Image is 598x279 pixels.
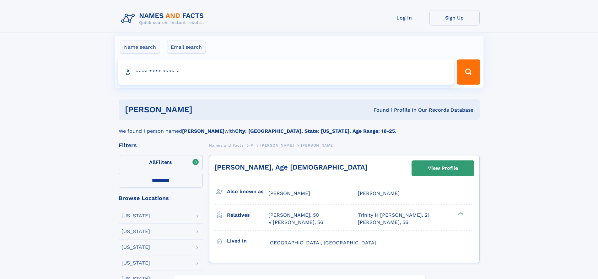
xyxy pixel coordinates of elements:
span: All [149,159,156,165]
h1: [PERSON_NAME] [125,106,283,114]
a: [PERSON_NAME], 50 [268,212,319,219]
div: Found 1 Profile In Our Records Database [283,107,473,114]
a: [PERSON_NAME], Age [DEMOGRAPHIC_DATA] [214,163,368,171]
a: P [251,141,253,149]
b: City: [GEOGRAPHIC_DATA], State: [US_STATE], Age Range: 18-25 [235,128,395,134]
div: [US_STATE] [121,213,150,218]
img: Logo Names and Facts [119,10,209,27]
label: Filters [119,155,203,170]
label: Email search [167,41,206,54]
div: Filters [119,142,203,148]
h3: Also known as [227,186,268,197]
div: Browse Locations [119,195,203,201]
a: Sign Up [429,10,480,25]
span: [PERSON_NAME] [358,190,400,196]
span: P [251,143,253,148]
b: [PERSON_NAME] [182,128,224,134]
input: search input [118,59,454,85]
div: [US_STATE] [121,260,150,265]
div: We found 1 person named with . [119,120,480,135]
a: Trinity H [PERSON_NAME], 21 [358,212,429,219]
a: [PERSON_NAME] [260,141,294,149]
label: Name search [120,41,160,54]
div: ❯ [456,212,464,216]
div: View Profile [428,161,458,176]
span: [PERSON_NAME] [260,143,294,148]
h3: Relatives [227,210,268,220]
div: [US_STATE] [121,229,150,234]
a: Names and Facts [209,141,244,149]
span: [PERSON_NAME] [301,143,335,148]
a: View Profile [412,161,474,176]
span: [GEOGRAPHIC_DATA], [GEOGRAPHIC_DATA] [268,240,376,246]
a: [PERSON_NAME], 56 [358,219,408,226]
span: [PERSON_NAME] [268,190,310,196]
a: V [PERSON_NAME], 56 [268,219,323,226]
h3: Lived in [227,236,268,246]
div: [US_STATE] [121,245,150,250]
a: Log In [379,10,429,25]
button: Search Button [457,59,480,85]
